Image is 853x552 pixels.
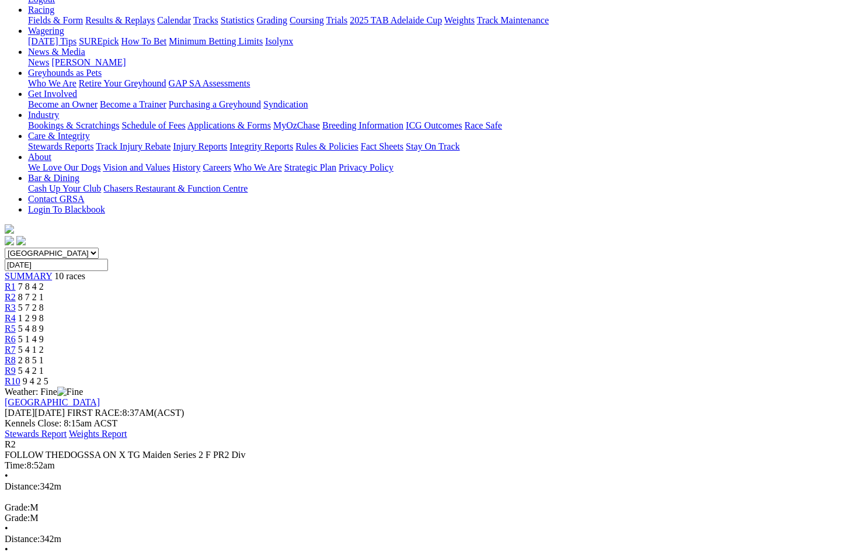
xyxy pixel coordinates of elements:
[67,408,184,418] span: 8:37AM(ACST)
[5,534,848,544] div: 342m
[5,450,848,460] div: FOLLOW THEDOGSSA ON X TG Maiden Series 2 F PR2 Div
[5,471,8,481] span: •
[28,15,83,25] a: Fields & Form
[85,15,155,25] a: Results & Replays
[28,57,49,67] a: News
[5,355,16,365] a: R8
[18,313,44,323] span: 1 2 9 8
[290,15,324,25] a: Coursing
[28,99,98,109] a: Become an Owner
[28,57,848,68] div: News & Media
[326,15,347,25] a: Trials
[5,513,30,523] span: Grade:
[18,292,44,302] span: 8 7 2 1
[5,224,14,234] img: logo-grsa-white.png
[28,99,848,110] div: Get Involved
[51,57,126,67] a: [PERSON_NAME]
[5,408,65,418] span: [DATE]
[5,460,848,471] div: 8:52am
[5,429,67,439] a: Stewards Report
[187,120,271,130] a: Applications & Forms
[5,418,848,429] div: Kennels Close: 8:15am ACST
[28,173,79,183] a: Bar & Dining
[5,534,40,544] span: Distance:
[5,303,16,313] a: R3
[169,36,263,46] a: Minimum Betting Limits
[173,141,227,151] a: Injury Reports
[100,99,166,109] a: Become a Trainer
[79,36,119,46] a: SUREpick
[203,162,231,172] a: Careers
[18,334,44,344] span: 5 1 4 9
[5,481,40,491] span: Distance:
[406,141,459,151] a: Stay On Track
[322,120,403,130] a: Breeding Information
[18,366,44,376] span: 5 4 2 1
[234,162,282,172] a: Who We Are
[229,141,293,151] a: Integrity Reports
[28,194,84,204] a: Contact GRSA
[5,481,848,492] div: 342m
[28,89,77,99] a: Get Involved
[5,271,52,281] a: SUMMARY
[28,5,54,15] a: Racing
[69,429,127,439] a: Weights Report
[18,282,44,291] span: 7 8 4 2
[54,271,85,281] span: 10 races
[157,15,191,25] a: Calendar
[5,345,16,355] a: R7
[5,366,16,376] span: R9
[350,15,442,25] a: 2025 TAB Adelaide Cup
[477,15,549,25] a: Track Maintenance
[5,460,27,470] span: Time:
[18,345,44,355] span: 5 4 1 2
[18,303,44,313] span: 5 7 2 8
[28,162,100,172] a: We Love Our Dogs
[28,141,93,151] a: Stewards Reports
[5,387,83,397] span: Weather: Fine
[23,376,48,386] span: 9 4 2 5
[5,502,848,513] div: M
[464,120,502,130] a: Race Safe
[28,120,848,131] div: Industry
[339,162,394,172] a: Privacy Policy
[28,152,51,162] a: About
[28,131,90,141] a: Care & Integrity
[5,502,30,512] span: Grade:
[263,99,308,109] a: Syndication
[273,120,320,130] a: MyOzChase
[295,141,358,151] a: Rules & Policies
[5,324,16,334] a: R5
[193,15,218,25] a: Tracks
[103,162,170,172] a: Vision and Values
[5,282,16,291] a: R1
[28,47,85,57] a: News & Media
[28,120,119,130] a: Bookings & Scratchings
[5,408,35,418] span: [DATE]
[67,408,122,418] span: FIRST RACE:
[121,120,185,130] a: Schedule of Fees
[5,397,100,407] a: [GEOGRAPHIC_DATA]
[5,292,16,302] a: R2
[121,36,167,46] a: How To Bet
[16,236,26,245] img: twitter.svg
[28,36,848,47] div: Wagering
[96,141,170,151] a: Track Injury Rebate
[5,313,16,323] a: R4
[5,259,108,271] input: Select date
[28,183,848,194] div: Bar & Dining
[361,141,403,151] a: Fact Sheets
[172,162,200,172] a: History
[103,183,248,193] a: Chasers Restaurant & Function Centre
[5,376,20,386] a: R10
[284,162,336,172] a: Strategic Plan
[28,162,848,173] div: About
